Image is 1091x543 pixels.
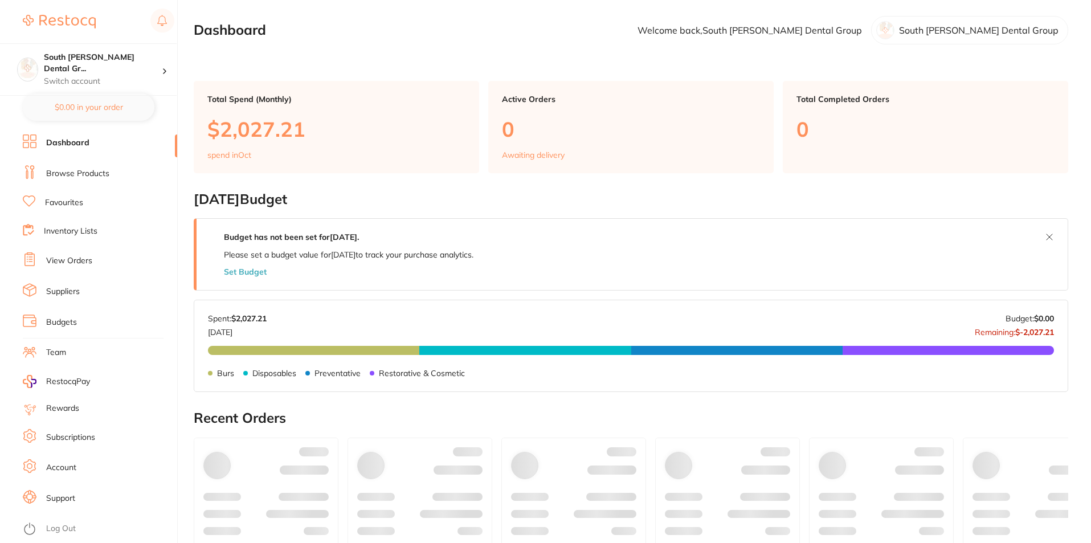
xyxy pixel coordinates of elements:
[194,410,1068,426] h2: Recent Orders
[46,493,75,504] a: Support
[488,81,774,173] a: Active Orders0Awaiting delivery
[314,369,361,378] p: Preventative
[502,95,760,104] p: Active Orders
[252,369,296,378] p: Disposables
[46,168,109,179] a: Browse Products
[1006,314,1054,323] p: Budget:
[46,137,89,149] a: Dashboard
[23,375,90,388] a: RestocqPay
[44,52,162,74] h4: South Burnett Dental Group
[207,150,251,160] p: spend in Oct
[217,369,234,378] p: Burs
[194,22,266,38] h2: Dashboard
[208,314,267,323] p: Spent:
[796,117,1055,141] p: 0
[1034,313,1054,324] strong: $0.00
[46,347,66,358] a: Team
[23,375,36,388] img: RestocqPay
[207,117,465,141] p: $2,027.21
[23,520,174,538] button: Log Out
[207,95,465,104] p: Total Spend (Monthly)
[224,267,267,276] button: Set Budget
[46,432,95,443] a: Subscriptions
[231,313,267,324] strong: $2,027.21
[224,232,359,242] strong: Budget has not been set for [DATE] .
[502,117,760,141] p: 0
[46,317,77,328] a: Budgets
[46,376,90,387] span: RestocqPay
[194,81,479,173] a: Total Spend (Monthly)$2,027.21spend inOct
[194,191,1068,207] h2: [DATE] Budget
[18,58,38,78] img: South Burnett Dental Group
[975,323,1054,337] p: Remaining:
[783,81,1068,173] a: Total Completed Orders0
[23,9,96,35] a: Restocq Logo
[46,286,80,297] a: Suppliers
[208,323,267,337] p: [DATE]
[46,523,76,534] a: Log Out
[1015,327,1054,337] strong: $-2,027.21
[638,25,862,35] p: Welcome back, South [PERSON_NAME] Dental Group
[224,250,473,259] p: Please set a budget value for [DATE] to track your purchase analytics.
[23,93,154,121] button: $0.00 in your order
[46,462,76,473] a: Account
[45,197,83,209] a: Favourites
[796,95,1055,104] p: Total Completed Orders
[46,403,79,414] a: Rewards
[379,369,465,378] p: Restorative & Cosmetic
[46,255,92,267] a: View Orders
[44,226,97,237] a: Inventory Lists
[23,15,96,28] img: Restocq Logo
[502,150,565,160] p: Awaiting delivery
[899,25,1059,35] p: South [PERSON_NAME] Dental Group
[44,76,162,87] p: Switch account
